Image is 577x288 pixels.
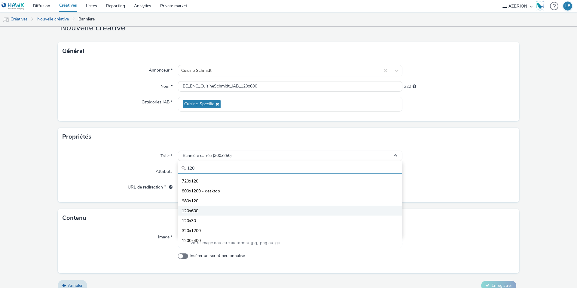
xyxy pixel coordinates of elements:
label: Image * [156,232,175,240]
h3: Général [62,47,84,56]
span: 222 [404,84,411,90]
label: Nom * [158,81,175,90]
span: 800x1200 - desktop [182,188,220,194]
div: L'URL de redirection sera utilisée comme URL de validation avec certains SSP et ce sera l'URL de ... [166,184,172,190]
span: 720x120 [182,178,198,184]
label: URL de redirection * [125,182,175,190]
span: 320x1200 [182,228,201,234]
h3: Propriétés [62,132,91,141]
label: Annonceur * [146,65,175,73]
div: 255 caractères maximum [413,84,416,90]
input: Nom [178,81,402,92]
span: 120x30 [182,218,196,224]
img: Hawk Academy [536,1,545,11]
label: Catégories IAB * [139,97,175,105]
span: Cuisine-Specific [184,102,214,107]
span: Votre image doit être au format .jpg, .png ou .gif [190,240,280,246]
a: Hawk Academy [536,1,547,11]
img: undefined Logo [2,2,25,10]
div: LB [565,2,570,11]
label: Taille * [158,151,175,159]
span: 120x600 [182,208,198,214]
h1: Nouvelle créative [58,22,519,34]
span: 980x120 [182,198,198,204]
span: 1200x400 [182,238,201,244]
span: Bannière carrée (300x250) [183,153,232,158]
h3: Contenu [62,213,86,222]
span: Insérer un script personnalisé [190,253,245,259]
a: Nouvelle créative [34,12,72,26]
label: Attributs [153,166,175,175]
input: Rechercher... [178,163,402,174]
img: mobile [3,17,9,23]
a: Bannière [75,12,98,26]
